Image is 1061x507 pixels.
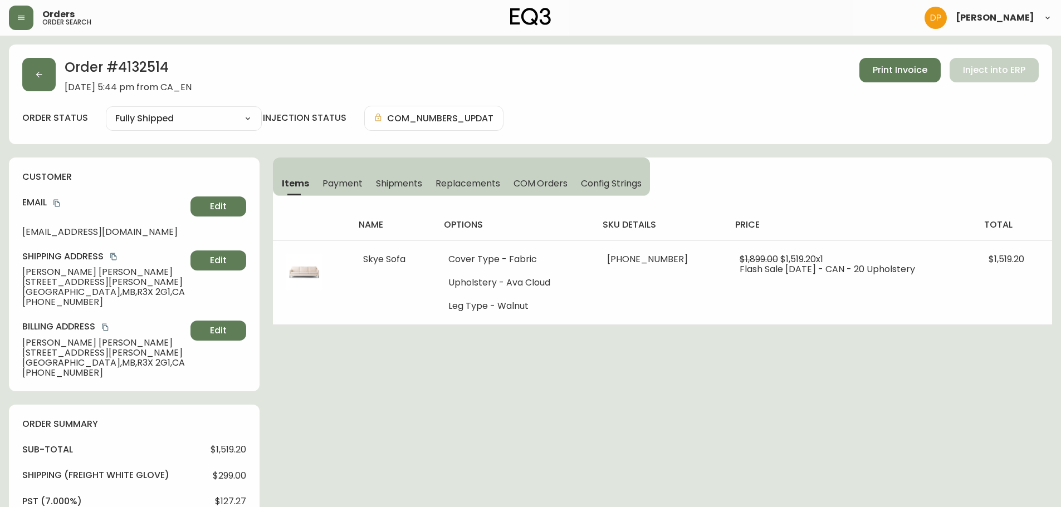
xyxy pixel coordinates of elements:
[436,178,500,189] span: Replacements
[514,178,568,189] span: COM Orders
[65,82,192,92] span: [DATE] 5:44 pm from CA_EN
[603,219,717,231] h4: sku details
[448,254,580,264] li: Cover Type - Fabric
[263,112,346,124] h4: injection status
[740,253,778,265] span: $1,899.00
[444,219,585,231] h4: options
[984,219,1043,231] h4: total
[190,250,246,270] button: Edit
[22,348,186,358] span: [STREET_ADDRESS][PERSON_NAME]
[22,358,186,368] span: [GEOGRAPHIC_DATA] , MB , R3X 2G1 , CA
[22,321,186,333] h4: Billing Address
[22,338,186,348] span: [PERSON_NAME] [PERSON_NAME]
[607,253,688,265] span: [PHONE_NUMBER]
[376,178,423,189] span: Shipments
[780,253,823,265] span: $1,519.20 x 1
[22,227,186,237] span: [EMAIL_ADDRESS][DOMAIN_NAME]
[448,278,580,288] li: Upholstery - Ava Cloud
[100,322,111,333] button: copy
[22,277,186,287] span: [STREET_ADDRESS][PERSON_NAME]
[22,267,186,277] span: [PERSON_NAME] [PERSON_NAME]
[211,445,246,455] span: $1,519.20
[65,58,192,82] h2: Order # 4132514
[22,297,186,307] span: [PHONE_NUMBER]
[510,8,551,26] img: logo
[359,219,426,231] h4: name
[740,263,915,275] span: Flash Sale [DATE] - CAN - 20 Upholstery
[22,196,186,209] h4: Email
[286,254,322,290] img: e2cd6e4e-fdb1-41ea-baac-706b5043934b.jpg
[925,7,947,29] img: b0154ba12ae69382d64d2f3159806b19
[448,301,580,311] li: Leg Type - Walnut
[22,171,246,183] h4: customer
[322,178,363,189] span: Payment
[956,13,1034,22] span: [PERSON_NAME]
[210,254,227,267] span: Edit
[42,10,75,19] span: Orders
[22,250,186,263] h4: Shipping Address
[735,219,966,231] h4: price
[22,418,246,430] h4: order summary
[22,287,186,297] span: [GEOGRAPHIC_DATA] , MB , R3X 2G1 , CA
[22,368,186,378] span: [PHONE_NUMBER]
[213,471,246,481] span: $299.00
[282,178,309,189] span: Items
[210,200,227,213] span: Edit
[581,178,641,189] span: Config Strings
[42,19,91,26] h5: order search
[215,496,246,506] span: $127.27
[190,196,246,216] button: Edit
[108,251,119,262] button: copy
[22,444,73,456] h4: sub-total
[873,64,927,76] span: Print Invoice
[859,58,941,82] button: Print Invoice
[210,324,227,337] span: Edit
[363,253,405,265] span: Skye Sofa
[51,198,62,209] button: copy
[22,469,169,481] h4: Shipping ( Freight White Glove )
[989,253,1024,265] span: $1,519.20
[190,321,246,341] button: Edit
[22,112,88,124] label: order status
